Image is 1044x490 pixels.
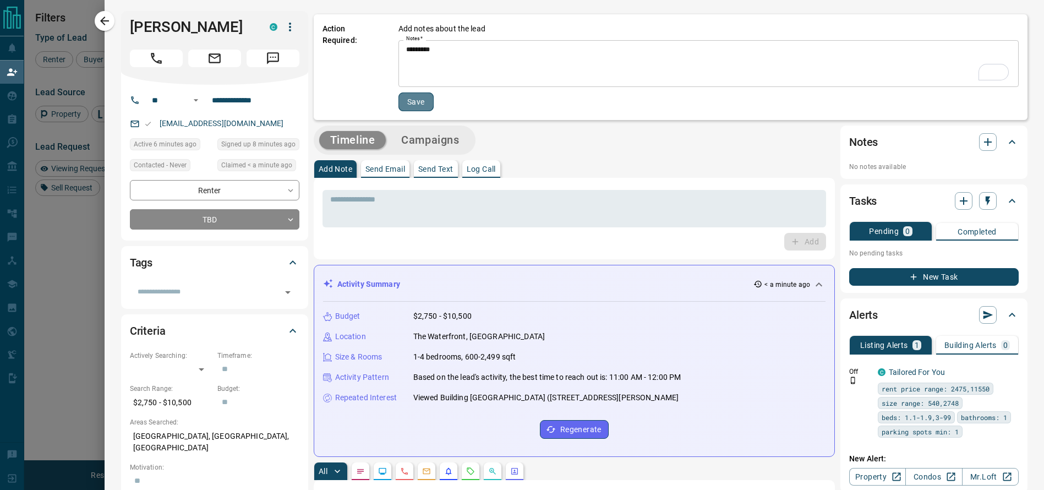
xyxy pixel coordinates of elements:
[418,165,453,173] p: Send Text
[130,138,212,154] div: Mon Oct 13 2025
[406,45,1011,83] textarea: To enrich screen reader interactions, please activate Accessibility in Grammarly extension settings
[849,162,1019,172] p: No notes available
[335,351,382,363] p: Size & Rooms
[764,280,810,290] p: < a minute ago
[221,160,292,171] span: Claimed < a minute ago
[849,306,878,324] h2: Alerts
[422,467,431,476] svg: Emails
[860,341,908,349] p: Listing Alerts
[1003,341,1008,349] p: 0
[882,412,951,423] span: beds: 1.1-1.9,3-99
[221,139,296,150] span: Signed up 8 minutes ago
[323,274,826,295] div: Activity Summary< a minute ago
[130,394,212,412] p: $2,750 - $10,500
[958,228,997,236] p: Completed
[134,139,196,150] span: Active 6 minutes ago
[130,384,212,394] p: Search Range:
[130,18,253,36] h1: [PERSON_NAME]
[398,92,434,111] button: Save
[540,420,609,439] button: Regenerate
[882,398,959,409] span: size range: 540,2748
[961,412,1007,423] span: bathrooms: 1
[217,351,299,361] p: Timeframe:
[413,311,472,322] p: $2,750 - $10,500
[335,392,397,404] p: Repeated Interest
[319,165,352,173] p: Add Note
[134,160,187,171] span: Contacted - Never
[130,209,299,230] div: TBD
[882,383,990,394] span: rent price range: 2475,11550
[444,467,453,476] svg: Listing Alerts
[323,23,382,111] p: Action Required:
[335,331,366,342] p: Location
[944,341,997,349] p: Building Alerts
[378,467,387,476] svg: Lead Browsing Activity
[319,131,386,149] button: Timeline
[467,165,496,173] p: Log Call
[413,351,516,363] p: 1-4 bedrooms, 600-2,499 sqft
[365,165,405,173] p: Send Email
[849,453,1019,465] p: New Alert:
[849,268,1019,286] button: New Task
[217,384,299,394] p: Budget:
[869,227,899,235] p: Pending
[188,50,241,67] span: Email
[413,372,681,383] p: Based on the lead's activity, the best time to reach out is: 11:00 AM - 12:00 PM
[510,467,519,476] svg: Agent Actions
[130,254,152,271] h2: Tags
[160,119,284,128] a: [EMAIL_ADDRESS][DOMAIN_NAME]
[849,377,857,384] svg: Push Notification Only
[130,50,183,67] span: Call
[270,23,277,31] div: condos.ca
[247,50,299,67] span: Message
[962,468,1019,486] a: Mr.Loft
[130,318,299,344] div: Criteria
[413,331,545,342] p: The Waterfront, [GEOGRAPHIC_DATA]
[488,467,497,476] svg: Opportunities
[130,427,299,457] p: [GEOGRAPHIC_DATA], [GEOGRAPHIC_DATA], [GEOGRAPHIC_DATA]
[130,462,299,472] p: Motivation:
[130,322,166,340] h2: Criteria
[889,368,945,377] a: Tailored For You
[915,341,919,349] p: 1
[144,120,152,128] svg: Email Valid
[882,426,959,437] span: parking spots min: 1
[878,368,886,376] div: condos.ca
[130,180,299,200] div: Renter
[217,159,299,175] div: Mon Oct 13 2025
[849,468,906,486] a: Property
[319,467,327,475] p: All
[466,467,475,476] svg: Requests
[398,23,485,35] p: Add notes about the lead
[849,188,1019,214] div: Tasks
[849,245,1019,262] p: No pending tasks
[406,35,423,42] label: Notes
[189,94,203,107] button: Open
[335,372,389,383] p: Activity Pattern
[849,367,871,377] p: Off
[356,467,365,476] svg: Notes
[130,417,299,427] p: Areas Searched:
[337,279,400,290] p: Activity Summary
[849,302,1019,328] div: Alerts
[400,467,409,476] svg: Calls
[217,138,299,154] div: Mon Oct 13 2025
[413,392,679,404] p: Viewed Building [GEOGRAPHIC_DATA] ([STREET_ADDRESS][PERSON_NAME]
[849,192,877,210] h2: Tasks
[849,129,1019,155] div: Notes
[130,351,212,361] p: Actively Searching:
[905,227,910,235] p: 0
[849,133,878,151] h2: Notes
[335,311,360,322] p: Budget
[905,468,962,486] a: Condos
[130,249,299,276] div: Tags
[390,131,470,149] button: Campaigns
[280,285,296,300] button: Open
